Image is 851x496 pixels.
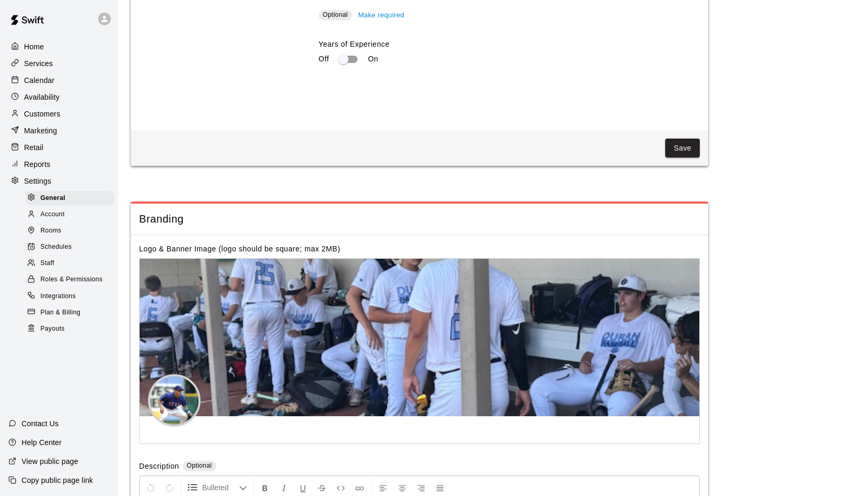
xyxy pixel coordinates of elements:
label: Description [139,461,179,473]
p: Off [319,54,329,65]
p: Settings [24,176,51,186]
a: Payouts [25,321,118,337]
a: Account [25,206,118,223]
div: Roles & Permissions [25,272,114,287]
a: Home [8,39,110,55]
div: Plan & Billing [25,305,114,320]
a: Availability [8,89,110,105]
div: Staff [25,256,114,271]
span: Plan & Billing [40,308,80,318]
a: Rooms [25,223,118,239]
span: Bulleted List [202,482,239,493]
label: Logo & Banner Image (logo should be square; max 2MB) [139,245,340,253]
label: Years of Experience [319,39,700,49]
p: Home [24,41,44,52]
a: Integrations [25,288,118,304]
div: Payouts [25,322,114,336]
div: Integrations [25,289,114,304]
span: Rooms [40,226,61,236]
span: General [40,193,66,204]
a: Customers [8,106,110,122]
span: Integrations [40,291,76,302]
p: View public page [22,456,78,467]
span: Optional [323,11,348,18]
div: Rooms [25,224,114,238]
a: Settings [8,173,110,189]
a: Roles & Permissions [25,272,118,288]
p: On [368,54,379,65]
p: Marketing [24,125,57,136]
a: Staff [25,256,118,272]
p: Availability [24,92,60,102]
a: Marketing [8,123,110,139]
a: Services [8,56,110,71]
p: Calendar [24,75,55,86]
button: Make required [355,7,407,24]
div: General [25,191,114,206]
a: Calendar [8,72,110,88]
span: Roles & Permissions [40,275,102,285]
a: Plan & Billing [25,304,118,321]
p: Contact Us [22,418,59,429]
a: General [25,190,118,206]
p: Retail [24,142,44,153]
p: Services [24,58,53,69]
a: Reports [8,156,110,172]
p: Copy public page link [22,475,93,486]
span: Schedules [40,242,72,252]
a: Retail [8,140,110,155]
div: Account [25,207,114,222]
span: Optional [187,462,212,469]
span: Account [40,209,65,220]
p: Help Center [22,437,61,448]
p: Reports [24,159,50,170]
div: Schedules [25,240,114,255]
span: Staff [40,258,54,269]
button: Save [665,139,700,158]
a: Schedules [25,239,118,256]
p: Customers [24,109,60,119]
span: Payouts [40,324,65,334]
span: Branding [139,212,700,226]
